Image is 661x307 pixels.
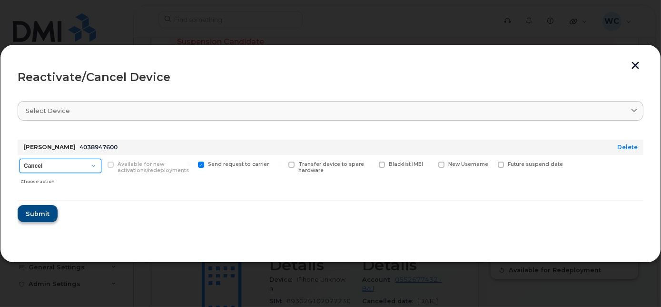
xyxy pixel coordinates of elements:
[298,161,364,174] span: Transfer device to spare hardware
[118,161,189,174] span: Available for new activations/redeployments
[18,72,643,83] div: Reactivate/Cancel Device
[486,162,491,166] input: Future suspend date
[448,161,488,167] span: New Username
[208,161,269,167] span: Send request to carrier
[187,162,191,166] input: Send request to carrier
[277,162,282,166] input: Transfer device to spare hardware
[367,162,372,166] input: Blacklist IMEI
[617,143,638,151] a: Delete
[389,161,423,167] span: Blacklist IMEI
[427,162,432,166] input: New Username
[508,161,563,167] span: Future suspend date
